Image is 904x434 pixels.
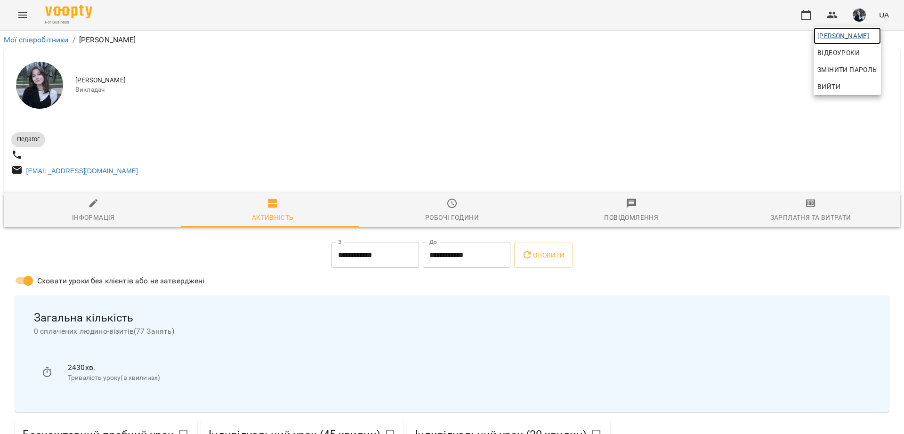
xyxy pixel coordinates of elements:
[814,44,864,61] a: Відеоуроки
[817,64,877,75] span: Змінити пароль
[814,61,881,78] a: Змінити пароль
[817,30,877,41] span: [PERSON_NAME]
[817,47,860,58] span: Відеоуроки
[814,27,881,44] a: [PERSON_NAME]
[814,78,881,95] button: Вийти
[817,81,840,92] span: Вийти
